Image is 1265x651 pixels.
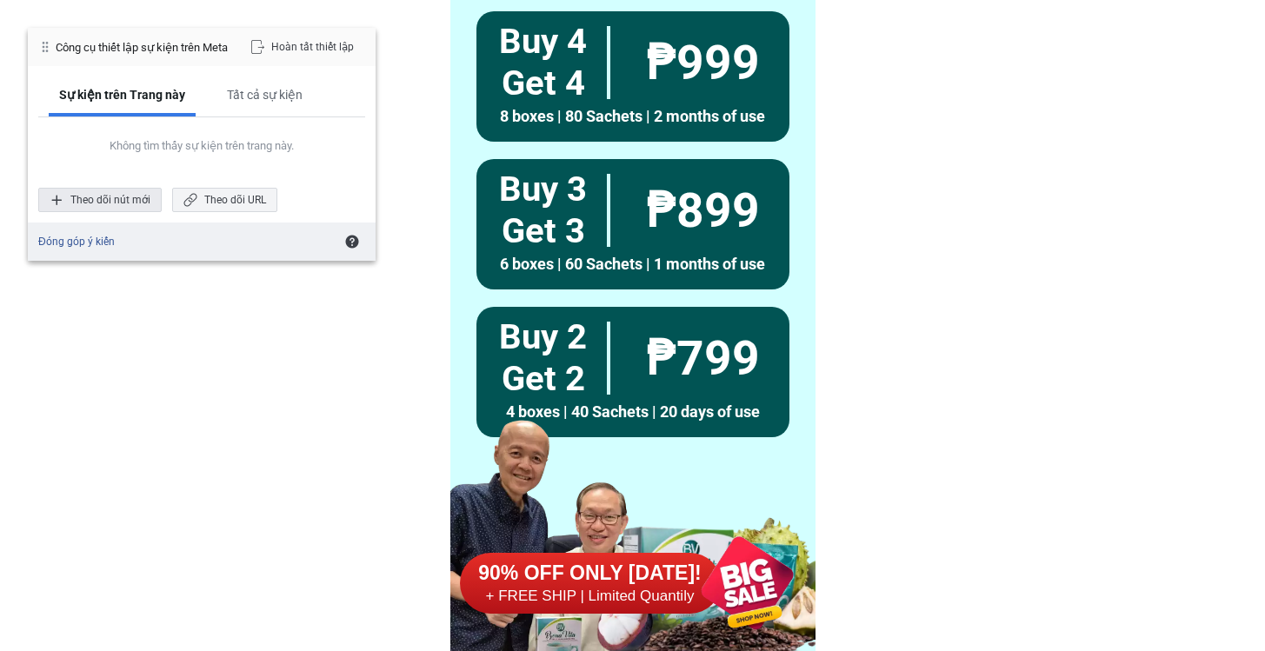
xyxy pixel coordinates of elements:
[172,188,277,212] div: Theo dõi URL
[476,252,789,276] h2: 6 boxes | 60 Sachets | 1 months of use
[38,235,115,249] a: Đóng góp ý kiến
[490,21,596,104] h2: Buy 4 Get 4
[616,329,790,387] h2: ₱799
[460,587,721,606] h6: + FREE SHIP | Limited Quantily
[59,87,185,103] div: Sự kiện trên Trang này
[490,316,596,400] h2: Buy 2 Get 2
[476,104,789,128] h2: 8 boxes | 80 Sachets | 2 months of use
[216,76,313,116] div: Tất cả sự kiện
[56,40,228,55] div: Công cụ thiết lập sự kiện trên Meta
[339,229,365,254] div: Tìm hiểu về Công cụ thiết lập sự kiện
[38,188,162,212] div: Theo dõi nút mới
[476,400,789,423] h2: 4 boxes | 40 Sachets | 20 days of use
[490,169,596,252] h2: Buy 3 Get 3
[49,76,196,116] div: Sự kiện trên Trang này
[227,87,303,103] div: Tất cả sự kiện
[616,182,790,239] h2: ₱899
[460,561,721,587] h6: 90% OFF ONLY [DATE]!
[110,138,294,153] div: Không tìm thấy sự kiện trên trang này.
[239,35,365,59] div: Hoàn tất thiết lập
[616,34,790,91] h2: ₱999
